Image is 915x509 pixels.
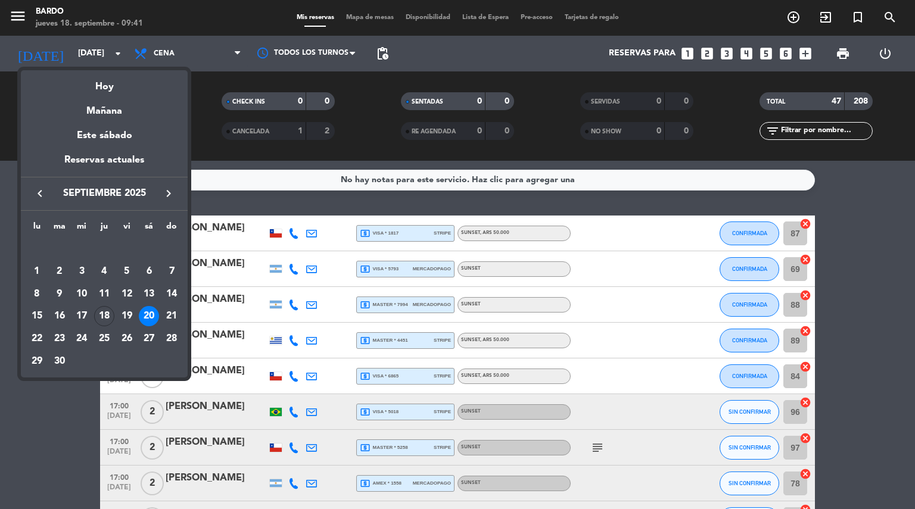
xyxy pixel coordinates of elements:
[70,283,93,305] td: 10 de septiembre de 2025
[117,284,137,304] div: 12
[117,261,137,282] div: 5
[161,329,182,349] div: 28
[158,186,179,201] button: keyboard_arrow_right
[138,260,161,283] td: 6 de septiembre de 2025
[160,327,183,350] td: 28 de septiembre de 2025
[29,186,51,201] button: keyboard_arrow_left
[71,261,92,282] div: 3
[93,305,116,327] td: 18 de septiembre de 2025
[49,284,70,304] div: 9
[160,305,183,327] td: 21 de septiembre de 2025
[116,305,138,327] td: 19 de septiembre de 2025
[21,95,188,119] div: Mañana
[49,351,70,371] div: 30
[51,186,158,201] span: septiembre 2025
[139,284,159,304] div: 13
[93,327,116,350] td: 25 de septiembre de 2025
[93,260,116,283] td: 4 de septiembre de 2025
[33,186,47,201] i: keyboard_arrow_left
[117,306,137,326] div: 19
[161,186,176,201] i: keyboard_arrow_right
[49,329,70,349] div: 23
[48,305,71,327] td: 16 de septiembre de 2025
[26,238,183,260] td: SEP.
[116,260,138,283] td: 5 de septiembre de 2025
[21,152,188,177] div: Reservas actuales
[48,350,71,373] td: 30 de septiembre de 2025
[139,306,159,326] div: 20
[27,261,47,282] div: 1
[93,283,116,305] td: 11 de septiembre de 2025
[138,220,161,238] th: sábado
[26,350,48,373] td: 29 de septiembre de 2025
[139,261,159,282] div: 6
[26,305,48,327] td: 15 de septiembre de 2025
[26,260,48,283] td: 1 de septiembre de 2025
[93,220,116,238] th: jueves
[27,329,47,349] div: 22
[94,306,114,326] div: 18
[160,283,183,305] td: 14 de septiembre de 2025
[117,329,137,349] div: 26
[70,220,93,238] th: miércoles
[70,260,93,283] td: 3 de septiembre de 2025
[27,306,47,326] div: 15
[49,306,70,326] div: 16
[21,70,188,95] div: Hoy
[27,351,47,371] div: 29
[160,260,183,283] td: 7 de septiembre de 2025
[161,261,182,282] div: 7
[70,327,93,350] td: 24 de septiembre de 2025
[139,329,159,349] div: 27
[161,306,182,326] div: 21
[48,283,71,305] td: 9 de septiembre de 2025
[116,220,138,238] th: viernes
[71,329,92,349] div: 24
[71,306,92,326] div: 17
[21,119,188,152] div: Este sábado
[26,283,48,305] td: 8 de septiembre de 2025
[49,261,70,282] div: 2
[48,327,71,350] td: 23 de septiembre de 2025
[138,305,161,327] td: 20 de septiembre de 2025
[116,327,138,350] td: 26 de septiembre de 2025
[116,283,138,305] td: 12 de septiembre de 2025
[27,284,47,304] div: 8
[94,329,114,349] div: 25
[160,220,183,238] th: domingo
[70,305,93,327] td: 17 de septiembre de 2025
[48,260,71,283] td: 2 de septiembre de 2025
[71,284,92,304] div: 10
[161,284,182,304] div: 14
[138,283,161,305] td: 13 de septiembre de 2025
[48,220,71,238] th: martes
[138,327,161,350] td: 27 de septiembre de 2025
[26,220,48,238] th: lunes
[26,327,48,350] td: 22 de septiembre de 2025
[94,284,114,304] div: 11
[94,261,114,282] div: 4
